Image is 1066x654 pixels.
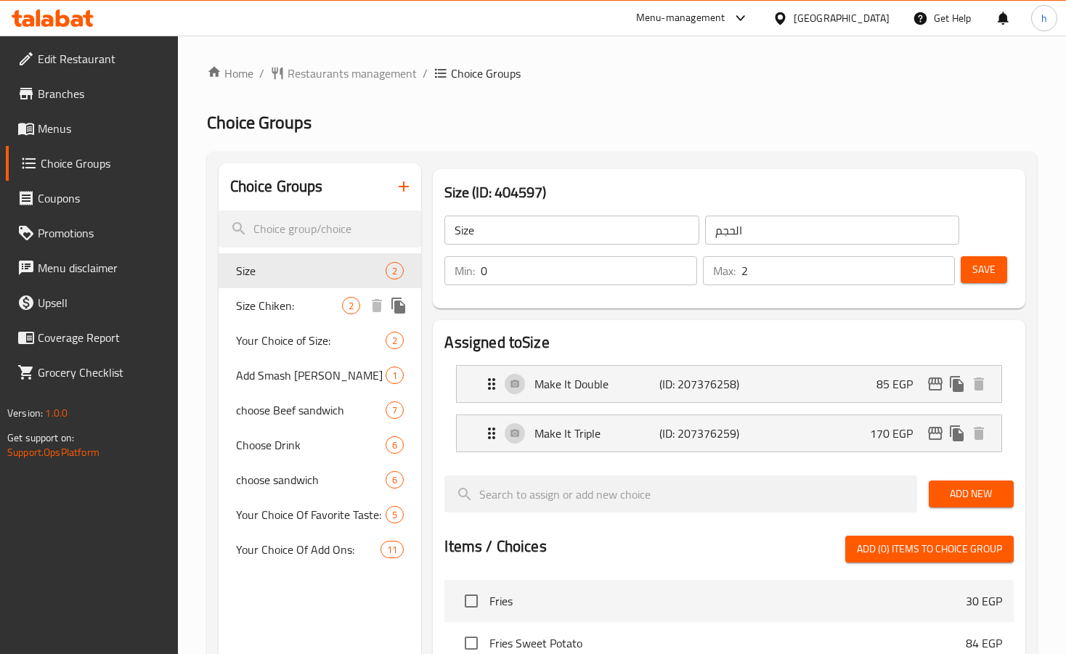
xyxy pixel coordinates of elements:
span: Upsell [38,294,166,311]
button: Save [961,256,1007,283]
button: Add (0) items to choice group [845,536,1014,563]
a: Coupons [6,181,178,216]
button: delete [968,422,990,444]
input: search [444,475,916,512]
div: Your Choice Of Add Ons:11 [219,532,422,567]
span: Your Choice of Size: [236,332,386,349]
p: Make It Double [534,375,659,393]
div: Choices [381,541,404,558]
h2: Choice Groups [230,176,323,197]
a: Edit Restaurant [6,41,178,76]
p: (ID: 207376258) [659,375,742,393]
a: Support.OpsPlatform [7,443,99,462]
a: Promotions [6,216,178,250]
div: Choices [386,367,404,384]
a: Home [207,65,253,82]
button: edit [924,422,946,444]
button: duplicate [388,295,410,316]
span: 1.0.0 [45,404,68,422]
div: Choices [386,471,404,489]
span: 1 [386,369,403,383]
span: h [1041,10,1047,26]
span: Your Choice Of Favorite Taste: [236,506,386,523]
span: 5 [386,508,403,522]
p: 170 EGP [870,425,924,442]
a: Restaurants management [270,65,417,82]
span: Choice Groups [207,106,312,139]
input: search [219,210,422,248]
a: Choice Groups [6,146,178,181]
span: Add (0) items to choice group [857,540,1002,558]
div: Choices [386,506,404,523]
span: 6 [386,438,403,452]
span: Restaurants management [288,65,417,82]
nav: breadcrumb [207,65,1037,82]
button: duplicate [946,373,968,395]
div: choose Beef sandwich7 [219,393,422,428]
button: duplicate [946,422,968,444]
span: Coupons [38,189,166,207]
span: 2 [343,299,359,313]
span: Choice Groups [41,155,166,172]
li: / [259,65,264,82]
span: Add New [940,485,1002,503]
div: Your Choice Of Favorite Taste:5 [219,497,422,532]
span: Menus [38,120,166,137]
p: Max: [713,262,736,279]
p: Min: [455,262,475,279]
span: Size Chiken: [236,297,343,314]
button: edit [924,373,946,395]
a: Coverage Report [6,320,178,355]
p: 30 EGP [966,592,1002,610]
p: Make It Triple [534,425,659,442]
span: Your Choice Of Add Ons: [236,541,381,558]
div: [GEOGRAPHIC_DATA] [794,10,890,26]
li: Expand [444,359,1013,409]
span: Get support on: [7,428,74,447]
a: Upsell [6,285,178,320]
li: Expand [444,409,1013,458]
span: Choose Drink [236,436,386,454]
span: Coverage Report [38,329,166,346]
div: Choose Drink6 [219,428,422,462]
div: Size Chiken:2deleteduplicate [219,288,422,323]
span: 11 [381,543,403,557]
li: / [423,65,428,82]
span: Version: [7,404,43,422]
div: Your Choice of Size:2 [219,323,422,358]
span: Size [236,262,386,279]
button: Add New [929,481,1014,507]
h3: Size (ID: 404597) [444,181,1013,204]
div: Expand [457,415,1001,451]
h2: Items / Choices [444,536,546,557]
a: Branches [6,76,178,111]
span: Select choice [456,586,487,616]
span: Add Smash [PERSON_NAME] [236,367,386,384]
span: Edit Restaurant [38,50,166,68]
div: Size2 [219,253,422,288]
div: choose sandwich6 [219,462,422,497]
div: Choices [386,401,404,419]
a: Menu disclaimer [6,250,178,285]
div: Choices [386,436,404,454]
span: Choice Groups [451,65,521,82]
div: Choices [342,297,360,314]
span: 6 [386,473,403,487]
span: Promotions [38,224,166,242]
a: Grocery Checklist [6,355,178,390]
span: 2 [386,334,403,348]
div: Menu-management [636,9,725,27]
span: Fries [489,592,965,610]
span: Grocery Checklist [38,364,166,381]
button: delete [968,373,990,395]
div: Expand [457,366,1001,402]
span: Fries Sweet Potato [489,634,965,652]
p: 84 EGP [966,634,1002,652]
span: 7 [386,404,403,417]
h2: Assigned to Size [444,332,1013,353]
span: Menu disclaimer [38,259,166,277]
span: Save [972,261,996,279]
span: Branches [38,85,166,102]
div: Add Smash [PERSON_NAME]1 [219,358,422,393]
a: Menus [6,111,178,146]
